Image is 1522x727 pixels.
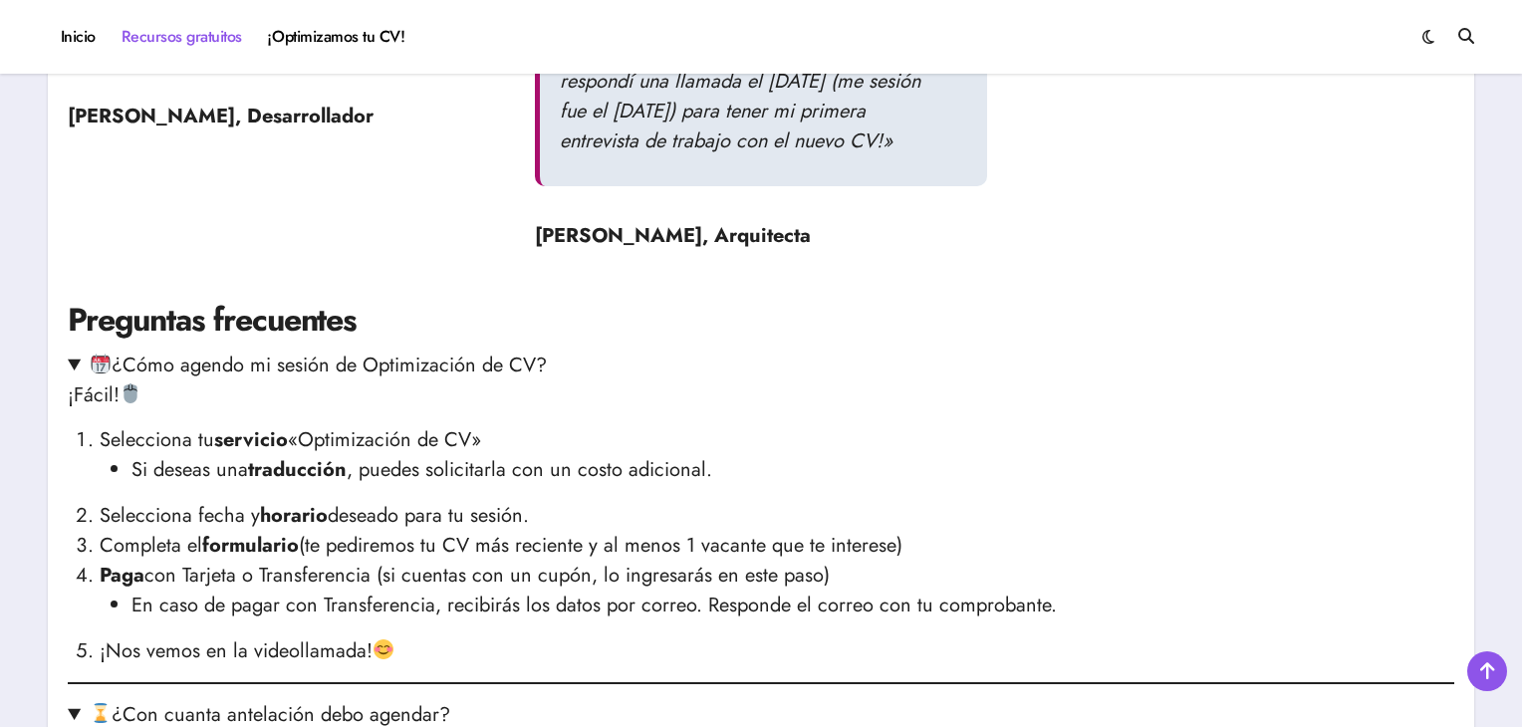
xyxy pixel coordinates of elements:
strong: [PERSON_NAME], Desarrollador [68,102,374,130]
li: ¡Nos vemos en la videollamada! [100,636,1454,666]
li: con Tarjeta o Transferencia (si cuentas con un cupón, lo ingresarás en este paso) [100,561,1454,620]
h2: Preguntas frecuentes [68,298,1454,343]
strong: Paga [100,561,144,590]
img: 🖱️ [121,383,140,403]
a: Recursos gratuitos [109,10,255,64]
strong: [PERSON_NAME], Arquitecta [535,221,811,250]
summary: ¿Cómo agendo mi sesión de Optimización de CV? [68,351,1454,380]
strong: servicio [214,425,288,454]
img: 📆 [91,354,111,373]
img: ⌛ [91,703,111,723]
strong: formulario [202,531,299,560]
strong: traducción [248,455,347,484]
li: Si deseas una , puedes solicitarla con un costo adicional. [131,455,1454,485]
a: ¡Optimizamos tu CV! [255,10,417,64]
li: Selecciona tu «Optimización de CV» [100,425,1454,485]
li: Completa el (te pediremos tu CV más reciente y al menos 1 vacante que te interese) [100,531,1454,561]
li: Selecciona fecha y deseado para tu sesión. [100,501,1454,531]
a: Inicio [48,10,109,64]
img: 😊 [374,639,393,659]
p: ¡Fácil! [68,380,1454,410]
strong: horario [260,501,328,530]
li: En caso de pagar con Transferencia, recibirás los datos por correo. Responde el correo con tu com... [131,591,1454,620]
